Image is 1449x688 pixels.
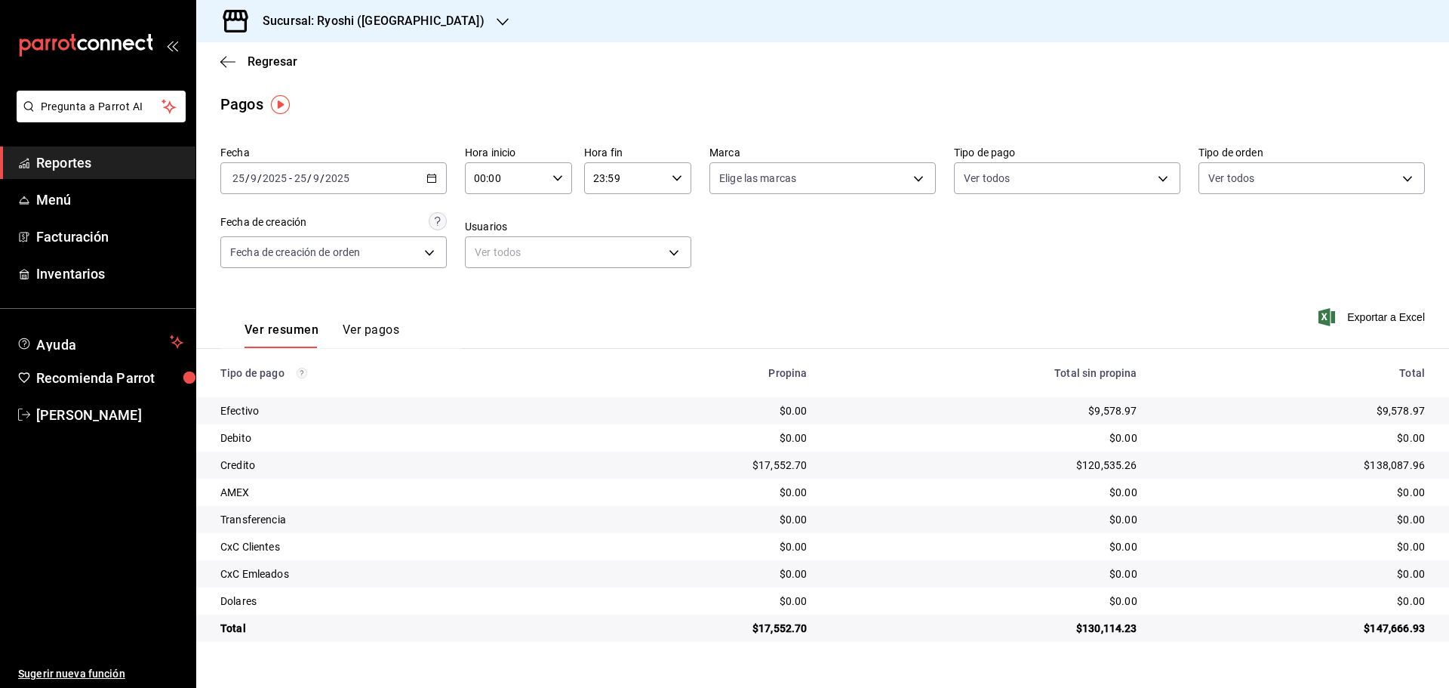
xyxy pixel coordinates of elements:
label: Usuarios [465,221,691,232]
label: Tipo de orden [1198,147,1425,158]
div: $0.00 [588,594,808,609]
div: $0.00 [831,566,1137,582]
div: $0.00 [831,430,1137,446]
div: $0.00 [831,485,1137,500]
span: / [307,172,312,184]
label: Tipo de pago [954,147,1180,158]
div: $9,578.97 [831,403,1137,418]
div: Dolares [220,594,564,609]
div: $0.00 [588,512,808,527]
img: Tooltip marker [271,95,290,114]
span: Fecha de creación de orden [230,245,360,260]
div: $0.00 [1161,566,1425,582]
div: $0.00 [1161,594,1425,609]
span: Recomienda Parrot [36,368,183,388]
div: $120,535.26 [831,458,1137,473]
div: Ver todos [465,236,691,268]
span: / [245,172,250,184]
div: navigation tabs [245,322,399,348]
div: $0.00 [588,539,808,554]
div: Efectivo [220,403,564,418]
div: $9,578.97 [1161,403,1425,418]
svg: Los pagos realizados con Pay y otras terminales son montos brutos. [297,368,307,378]
div: $0.00 [831,539,1137,554]
div: $0.00 [831,512,1137,527]
div: Credito [220,458,564,473]
div: $17,552.70 [588,621,808,636]
span: / [257,172,262,184]
input: -- [312,172,320,184]
button: open_drawer_menu [166,39,178,51]
div: $0.00 [831,594,1137,609]
span: Ayuda [36,333,164,351]
div: $138,087.96 [1161,458,1425,473]
div: Total [220,621,564,636]
div: $0.00 [1161,512,1425,527]
span: Pregunta a Parrot AI [41,99,162,115]
span: Inventarios [36,264,183,284]
button: Ver pagos [343,322,399,348]
div: $0.00 [1161,539,1425,554]
div: Total [1161,367,1425,379]
div: $0.00 [1161,430,1425,446]
input: -- [232,172,245,184]
div: Fecha de creación [220,214,306,230]
span: / [320,172,325,184]
span: Regresar [248,54,297,69]
label: Hora inicio [465,147,572,158]
div: Transferencia [220,512,564,527]
div: Propina [588,367,808,379]
input: -- [250,172,257,184]
span: Ver todos [964,171,1010,186]
button: Ver resumen [245,322,318,348]
div: CxC Clientes [220,539,564,554]
div: Tipo de pago [220,367,564,379]
span: Sugerir nueva función [18,666,183,682]
button: Pregunta a Parrot AI [17,91,186,122]
div: $0.00 [588,430,808,446]
a: Pregunta a Parrot AI [11,110,186,125]
label: Fecha [220,147,447,158]
div: Pagos [220,93,263,116]
input: -- [294,172,307,184]
div: $0.00 [588,403,808,418]
span: [PERSON_NAME] [36,405,183,425]
span: Elige las marcas [719,171,796,186]
span: Ver todos [1208,171,1254,186]
label: Marca [709,147,936,158]
div: $0.00 [588,566,808,582]
div: $17,552.70 [588,458,808,473]
input: ---- [262,172,288,184]
div: Debito [220,430,564,446]
input: ---- [325,172,350,184]
h3: Sucursal: Ryoshi ([GEOGRAPHIC_DATA]) [251,12,485,30]
div: Total sin propina [831,367,1137,379]
span: Facturación [36,227,183,247]
div: $130,114.23 [831,621,1137,636]
div: AMEX [220,485,564,500]
span: Reportes [36,153,183,173]
button: Regresar [220,54,297,69]
label: Hora fin [584,147,691,158]
div: $0.00 [588,485,808,500]
button: Exportar a Excel [1321,308,1425,326]
span: - [289,172,292,184]
div: CxC Emleados [220,566,564,582]
div: $147,666.93 [1161,621,1425,636]
div: $0.00 [1161,485,1425,500]
span: Menú [36,190,183,210]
